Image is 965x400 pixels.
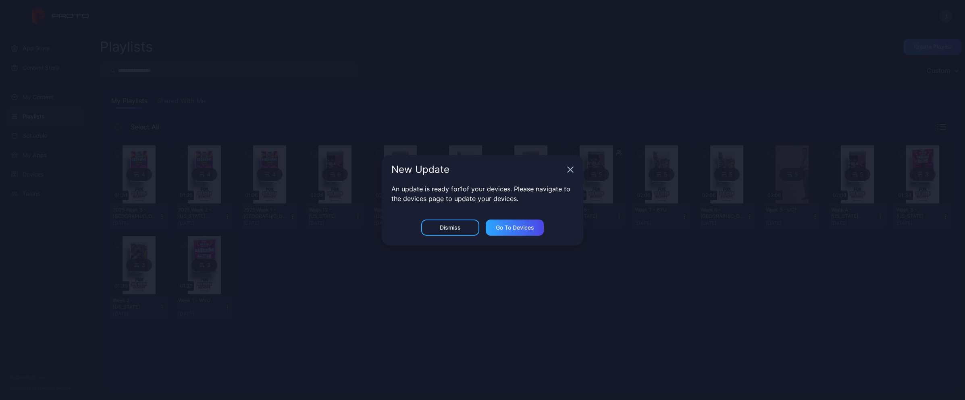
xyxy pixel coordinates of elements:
div: Go to devices [496,224,534,231]
div: New Update [391,165,564,174]
p: An update is ready for 1 of your devices. Please navigate to the devices page to update your devi... [391,184,574,203]
button: Dismiss [421,220,479,236]
div: Dismiss [440,224,461,231]
button: Go to devices [486,220,544,236]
